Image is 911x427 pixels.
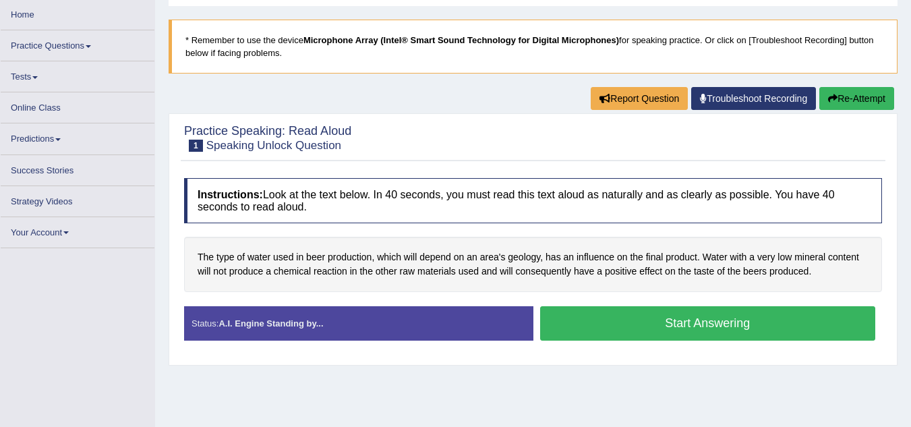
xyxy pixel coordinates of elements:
div: Status: [184,306,533,341]
a: Predictions [1,123,154,150]
h2: Practice Speaking: Read Aloud [184,125,351,152]
h4: Look at the text below. In 40 seconds, you must read this text aloud as naturally and as clearly ... [184,178,882,223]
a: Online Class [1,92,154,119]
blockquote: * Remember to use the device for speaking practice. Or click on [Troubleshoot Recording] button b... [169,20,898,74]
a: Success Stories [1,155,154,181]
strong: A.I. Engine Standing by... [218,318,323,329]
button: Re-Attempt [819,87,894,110]
span: 1 [189,140,203,152]
a: Practice Questions [1,30,154,57]
a: Strategy Videos [1,186,154,212]
b: Microphone Array (Intel® Smart Sound Technology for Digital Microphones) [303,35,619,45]
button: Report Question [591,87,688,110]
div: The type of water used in beer production, which will depend on an area's geology, has an influen... [184,237,882,291]
a: Your Account [1,217,154,244]
button: Start Answering [540,306,876,341]
a: Tests [1,61,154,88]
a: Troubleshoot Recording [691,87,816,110]
b: Instructions: [198,189,263,200]
small: Speaking Unlock Question [206,139,341,152]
